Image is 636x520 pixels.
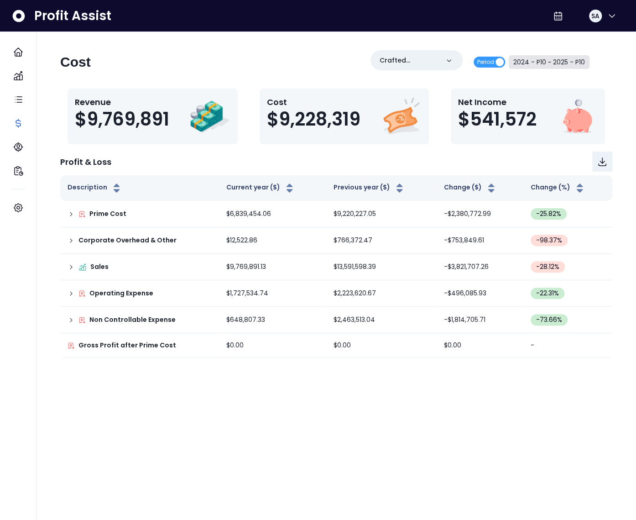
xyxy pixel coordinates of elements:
[437,307,523,333] td: -$1,814,705.71
[536,262,559,272] span: -28.12 %
[591,11,600,21] span: SA
[267,108,360,130] span: $9,228,319
[444,183,497,194] button: Change ($)
[75,108,169,130] span: $9,769,891
[219,307,326,333] td: $648,807.33
[78,341,176,350] p: Gross Profit after Prime Cost
[334,183,405,194] button: Previous year ($)
[75,96,169,108] p: Revenue
[523,333,612,358] td: -
[326,227,437,254] td: $766,372.47
[60,156,111,168] p: Profit & Loss
[536,289,559,298] span: -22.31 %
[557,96,598,137] img: Net Income
[90,262,109,272] p: Sales
[78,236,177,245] p: Corporate Overhead & Other
[536,315,562,325] span: -73.66 %
[437,254,523,280] td: -$3,821,707.26
[60,54,91,70] h2: Cost
[381,96,422,137] img: Cost
[326,201,437,227] td: $9,220,227.05
[226,183,295,194] button: Current year ($)
[437,227,523,254] td: -$753,849.61
[219,280,326,307] td: $1,727,534.74
[380,56,439,65] p: Crafted Concepts
[592,152,612,172] button: Download
[326,333,437,358] td: $0.00
[219,227,326,254] td: $12,522.86
[89,315,176,325] p: Non Controllable Expense
[536,236,562,245] span: -98.37 %
[89,289,153,298] p: Operating Expense
[89,209,126,219] p: Prime Cost
[219,333,326,358] td: $0.00
[536,209,561,219] span: -25.82 %
[531,183,585,194] button: Change (%)
[267,96,360,108] p: Cost
[219,254,326,280] td: $9,769,891.13
[458,108,537,130] span: $541,572
[326,254,437,280] td: $13,591,598.39
[219,201,326,227] td: $6,839,454.06
[437,201,523,227] td: -$2,380,772.99
[326,307,437,333] td: $2,463,513.04
[437,333,523,358] td: $0.00
[68,183,122,194] button: Description
[509,55,589,69] button: 2024 - P10 ~ 2025 - P10
[189,96,230,137] img: Revenue
[34,8,111,24] span: Profit Assist
[326,280,437,307] td: $2,223,620.67
[458,96,537,108] p: Net Income
[437,280,523,307] td: -$496,085.93
[477,57,494,68] span: Period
